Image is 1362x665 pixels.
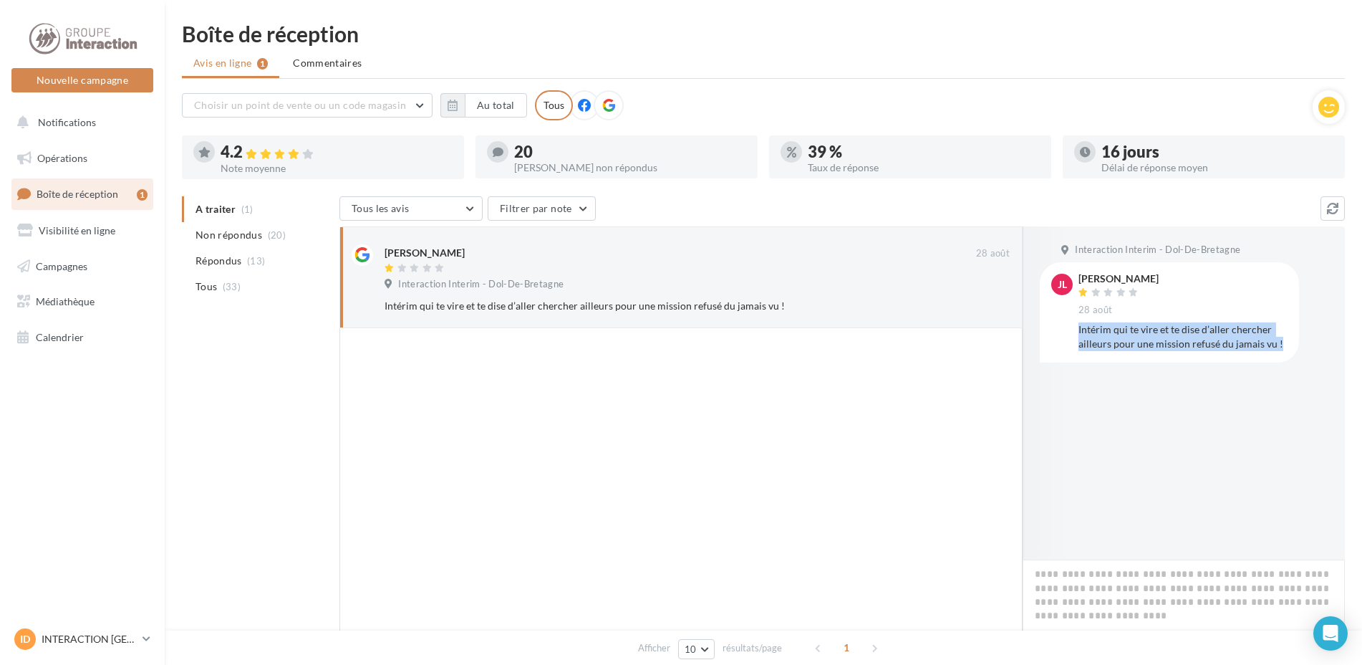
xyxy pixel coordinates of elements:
[194,99,406,111] span: Choisir un point de vente ou un code magasin
[398,278,564,291] span: Interaction Interim - Dol-De-Bretagne
[37,188,118,200] span: Boîte de réception
[39,224,115,236] span: Visibilité en ligne
[182,93,433,118] button: Choisir un point de vente ou un code magasin
[1313,616,1348,651] div: Open Intercom Messenger
[1075,244,1240,257] span: Interaction Interim - Dol-De-Bretagne
[247,255,265,267] span: (13)
[195,228,262,242] span: Non répondus
[1078,274,1159,284] div: [PERSON_NAME]
[440,93,527,118] button: Au total
[9,216,156,246] a: Visibilité en ligne
[976,247,1010,260] span: 28 août
[1101,144,1333,160] div: 16 jours
[385,299,917,313] div: Intérim qui te vire et te dise d’aller chercher ailleurs pour une mission refusé du jamais vu !
[36,331,84,343] span: Calendrier
[9,143,156,173] a: Opérations
[195,254,242,268] span: Répondus
[514,144,746,160] div: 20
[9,287,156,317] a: Médiathèque
[723,641,782,655] span: résultats/page
[223,281,241,292] span: (33)
[808,144,1040,160] div: 39 %
[352,202,410,214] span: Tous les avis
[221,144,453,161] div: 4.2
[11,68,153,92] button: Nouvelle campagne
[9,322,156,353] a: Calendrier
[339,196,483,221] button: Tous les avis
[9,178,156,209] a: Boîte de réception1
[195,279,217,294] span: Tous
[36,259,87,272] span: Campagnes
[38,116,96,128] span: Notifications
[9,252,156,282] a: Campagnes
[1078,304,1112,317] span: 28 août
[137,189,148,201] div: 1
[1078,322,1288,351] div: Intérim qui te vire et te dise d’aller chercher ailleurs pour une mission refusé du jamais vu !
[293,56,362,70] span: Commentaires
[1058,277,1067,292] span: JL
[638,641,670,655] span: Afficher
[182,23,1345,44] div: Boîte de réception
[20,632,30,646] span: ID
[685,644,697,655] span: 10
[465,93,527,118] button: Au total
[268,229,286,241] span: (20)
[488,196,596,221] button: Filtrer par note
[1101,163,1333,173] div: Délai de réponse moyen
[535,90,573,120] div: Tous
[42,632,137,646] p: INTERACTION [GEOGRAPHIC_DATA]
[514,163,746,173] div: [PERSON_NAME] non répondus
[9,107,150,138] button: Notifications
[385,246,465,260] div: [PERSON_NAME]
[808,163,1040,173] div: Taux de réponse
[221,163,453,173] div: Note moyenne
[678,639,715,659] button: 10
[11,626,153,653] a: ID INTERACTION [GEOGRAPHIC_DATA]
[36,295,95,307] span: Médiathèque
[37,152,87,164] span: Opérations
[835,636,858,659] span: 1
